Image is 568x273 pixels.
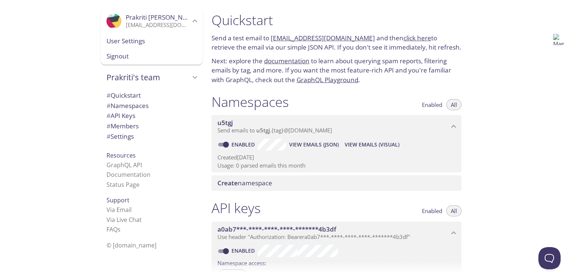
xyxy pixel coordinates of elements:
a: Via Email [106,206,132,214]
span: User Settings [106,36,197,46]
div: Prakriti Sodhi [101,9,203,33]
div: Namespaces [101,101,203,111]
button: Enabled [417,99,447,110]
div: Prakriti's team [101,68,203,87]
span: # [106,101,111,110]
div: Members [101,121,203,131]
span: # [106,132,111,141]
span: Quickstart [106,91,141,100]
a: Documentation [106,171,151,179]
p: [EMAIL_ADDRESS][DOMAIN_NAME] [126,21,190,29]
a: Enabled [230,141,258,148]
h1: Quickstart [212,12,461,28]
a: Enabled [230,247,258,254]
span: Prakriti [PERSON_NAME] [126,13,198,21]
div: Signout [101,48,203,65]
span: © [DOMAIN_NAME] [106,241,156,249]
p: Usage: 0 parsed emails this month [217,162,456,169]
span: u5tgj [217,118,233,127]
span: Support [106,196,129,204]
span: View Emails (JSON) [289,140,339,149]
span: API Keys [106,111,135,120]
div: Quickstart [101,90,203,101]
a: Status Page [106,181,139,189]
iframe: Help Scout Beacon - Open [538,247,561,269]
span: namespace [217,179,272,187]
div: User Settings [101,33,203,49]
span: Settings [106,132,134,141]
span: Namespaces [106,101,149,110]
p: Created [DATE] [217,154,456,161]
a: GraphQL Playground [297,75,358,84]
label: Namespace access: [217,257,266,268]
span: u5tgj [256,127,270,134]
button: View Emails (JSON) [286,139,342,151]
span: Members [106,122,139,130]
h1: Namespaces [212,94,289,110]
span: Signout [106,51,197,61]
a: GraphQL API [106,161,142,169]
span: Create [217,179,238,187]
a: click here [403,34,431,42]
p: Next: explore the to learn about querying spam reports, filtering emails by tag, and more. If you... [212,56,461,85]
span: View Emails (Visual) [345,140,399,149]
span: Resources [106,151,136,159]
span: Send emails to . {tag} @[DOMAIN_NAME] [217,127,332,134]
button: View Emails (Visual) [342,139,402,151]
a: documentation [264,57,310,65]
a: Via Live Chat [106,216,142,224]
div: Create namespace [212,175,461,191]
a: FAQ [106,225,121,233]
button: All [446,99,461,110]
span: # [106,122,111,130]
span: # [106,111,111,120]
a: [EMAIL_ADDRESS][DOMAIN_NAME] [271,34,375,42]
div: Team Settings [101,131,203,142]
div: u5tgj namespace [212,115,461,138]
p: Send a test email to and then to retrieve the email via our simple JSON API. If you don't see it ... [212,33,461,52]
button: All [446,205,461,216]
span: Prakriti's team [106,72,190,82]
span: s [118,225,121,233]
span: # [106,91,111,100]
div: API Keys [101,111,203,121]
h1: API keys [212,200,261,216]
button: Enabled [417,205,447,216]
